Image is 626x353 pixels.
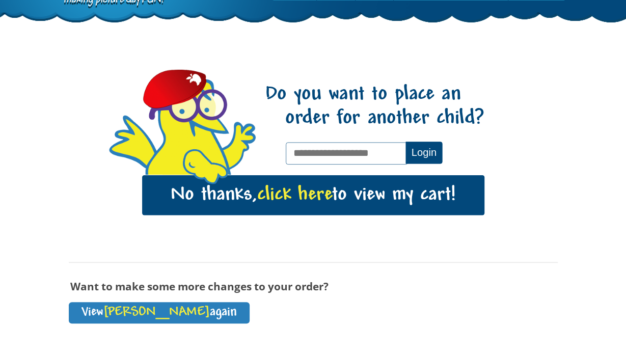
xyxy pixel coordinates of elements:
h3: Want to make some more changes to your order? [69,281,558,292]
span: order for another child? [265,107,484,131]
a: No thanks,click hereto view my cart! [142,175,484,215]
h1: Do you want to place an [264,83,484,131]
span: click here [257,184,332,205]
span: [PERSON_NAME] [103,306,210,319]
img: hello [179,147,231,186]
button: Login [405,142,442,164]
a: View[PERSON_NAME]again [69,302,250,323]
